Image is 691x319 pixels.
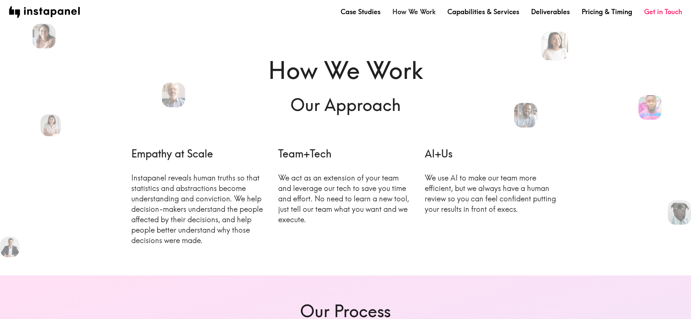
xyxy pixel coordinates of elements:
a: Capabilities & Services [447,7,519,16]
a: Pricing & Timing [582,7,632,16]
p: We act as an extension of your team and leverage our tech to save you time and effort. No need to... [278,173,413,225]
img: instapanel [9,6,80,18]
p: Instapanel reveals human truths so that statistics and abstractions become understanding and conv... [131,173,266,246]
a: How We Work [392,7,436,16]
h6: AI+Us [425,146,560,161]
h6: Our Approach [131,93,560,117]
a: Case Studies [341,7,380,16]
h6: Empathy at Scale [131,146,266,161]
a: Deliverables [531,7,570,16]
h6: Team+Tech [278,146,413,161]
a: Get in Touch [644,7,682,16]
h1: How We Work [131,54,560,87]
p: We use AI to make our team more efficient, but we always have a human review so you can feel conf... [425,173,560,214]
